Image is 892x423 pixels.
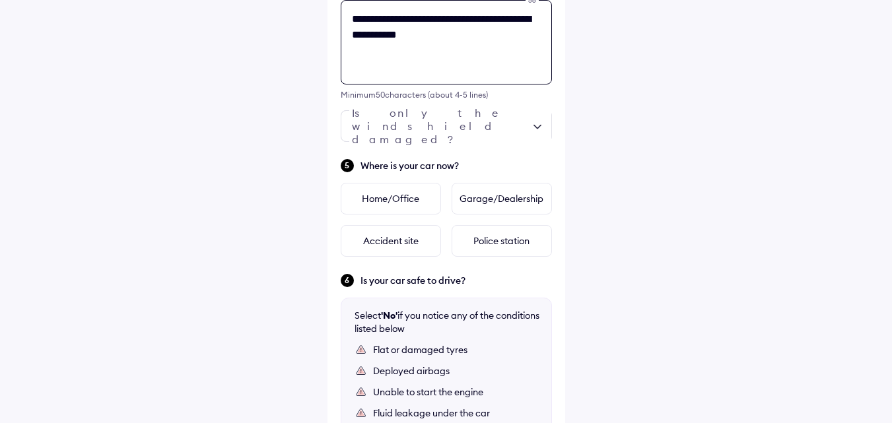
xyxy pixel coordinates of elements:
div: Fluid leakage under the car [373,407,538,420]
div: Accident site [341,225,441,257]
div: Unable to start the engine [373,385,538,399]
div: Flat or damaged tyres [373,343,538,356]
div: Minimum 50 characters (about 4-5 lines) [341,90,552,100]
div: Select if you notice any of the conditions listed below [355,309,539,335]
div: Garage/Dealership [452,183,552,214]
div: Home/Office [341,183,441,214]
div: Police station [452,225,552,257]
span: Is your car safe to drive? [360,274,552,287]
span: Where is your car now? [360,159,552,172]
div: Deployed airbags [373,364,538,377]
b: 'No' [381,309,397,321]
